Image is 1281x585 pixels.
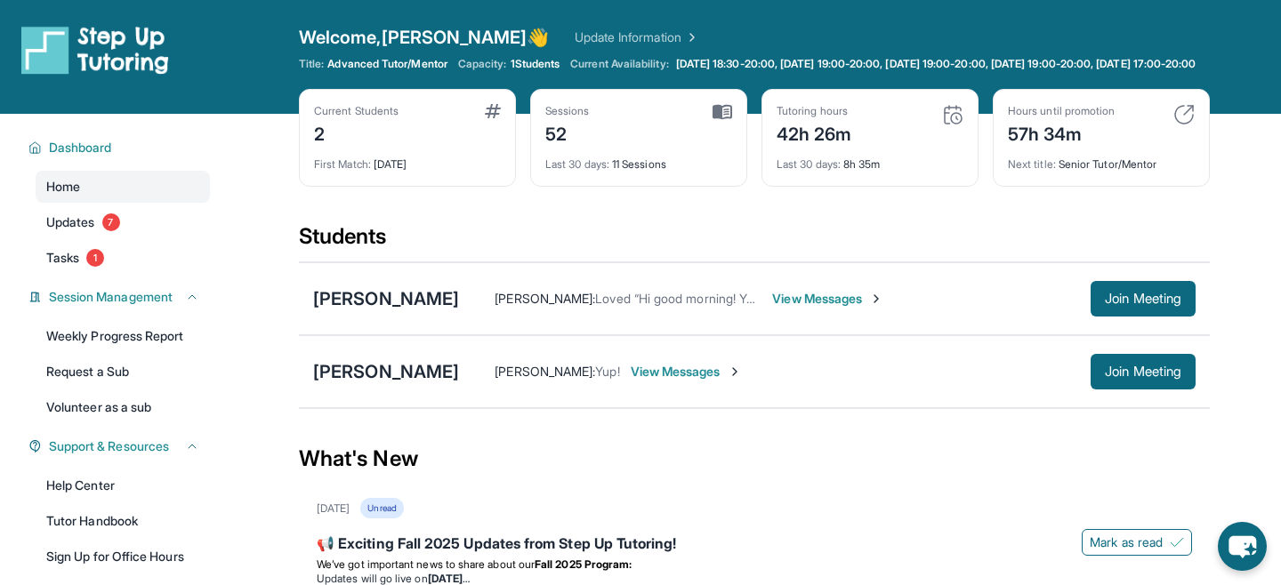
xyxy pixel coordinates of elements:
[1091,281,1196,317] button: Join Meeting
[42,437,199,455] button: Support & Resources
[42,288,199,306] button: Session Management
[317,557,535,571] span: We’ve got important news to share about our
[570,57,668,71] span: Current Availability:
[36,356,210,388] a: Request a Sub
[36,242,210,274] a: Tasks1
[1008,157,1056,171] span: Next title :
[777,118,852,147] div: 42h 26m
[676,57,1196,71] span: [DATE] 18:30-20:00, [DATE] 19:00-20:00, [DATE] 19:00-20:00, [DATE] 19:00-20:00, [DATE] 17:00-20:00
[317,533,1192,557] div: 📢 Exciting Fall 2025 Updates from Step Up Tutoring!
[314,157,371,171] span: First Match :
[1090,533,1163,551] span: Mark as read
[458,57,507,71] span: Capacity:
[49,288,173,306] span: Session Management
[317,501,350,516] div: [DATE]
[595,291,819,306] span: Loved “Hi good morning! Yes thats fine”
[313,286,459,311] div: [PERSON_NAME]
[777,104,852,118] div: Tutoring hours
[631,363,742,381] span: View Messages
[42,139,199,156] button: Dashboard
[36,171,210,203] a: Home
[49,139,112,156] span: Dashboard
[46,249,79,267] span: Tasks
[485,104,501,118] img: card
[86,249,104,267] span: 1
[869,292,883,306] img: Chevron-Right
[595,364,619,379] span: Yup!
[545,157,609,171] span: Last 30 days :
[36,391,210,423] a: Volunteer as a sub
[428,572,470,585] strong: [DATE]
[545,118,590,147] div: 52
[1105,366,1181,377] span: Join Meeting
[36,541,210,573] a: Sign Up for Office Hours
[535,557,632,571] strong: Fall 2025 Program:
[728,365,742,379] img: Chevron-Right
[313,359,459,384] div: [PERSON_NAME]
[511,57,560,71] span: 1 Students
[49,437,169,455] span: Support & Resources
[681,28,699,46] img: Chevron Right
[942,104,963,125] img: card
[314,147,501,172] div: [DATE]
[1082,529,1192,556] button: Mark as read
[21,25,169,75] img: logo
[1105,293,1181,304] span: Join Meeting
[46,178,80,196] span: Home
[102,213,120,231] span: 7
[772,290,883,308] span: View Messages
[36,206,210,238] a: Updates7
[299,420,1210,498] div: What's New
[36,320,210,352] a: Weekly Progress Report
[495,364,595,379] span: [PERSON_NAME] :
[713,104,732,120] img: card
[1008,104,1115,118] div: Hours until promotion
[673,57,1200,71] a: [DATE] 18:30-20:00, [DATE] 19:00-20:00, [DATE] 19:00-20:00, [DATE] 19:00-20:00, [DATE] 17:00-20:00
[545,147,732,172] div: 11 Sessions
[777,147,963,172] div: 8h 35m
[1173,104,1195,125] img: card
[299,57,324,71] span: Title:
[36,469,210,501] a: Help Center
[575,28,699,46] a: Update Information
[299,222,1210,261] div: Students
[46,213,95,231] span: Updates
[1091,354,1196,389] button: Join Meeting
[545,104,590,118] div: Sessions
[1008,118,1115,147] div: 57h 34m
[314,118,399,147] div: 2
[360,498,403,518] div: Unread
[495,291,595,306] span: [PERSON_NAME] :
[36,505,210,537] a: Tutor Handbook
[327,57,447,71] span: Advanced Tutor/Mentor
[299,25,550,50] span: Welcome, [PERSON_NAME] 👋
[314,104,399,118] div: Current Students
[1218,522,1267,571] button: chat-button
[777,157,841,171] span: Last 30 days :
[1008,147,1195,172] div: Senior Tutor/Mentor
[1170,535,1184,549] img: Mark as read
